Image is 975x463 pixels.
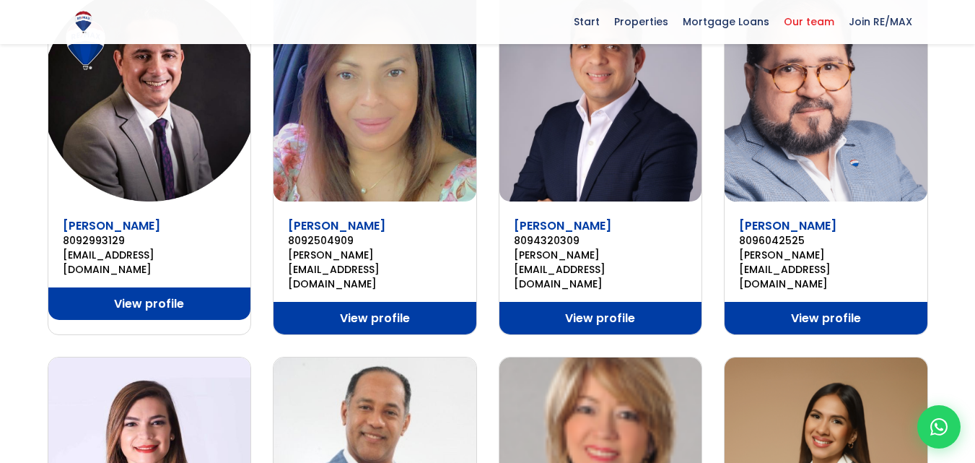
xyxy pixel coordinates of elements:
[288,233,462,248] a: 8092504909
[71,9,96,35] img: REMAX logo
[340,310,410,326] font: View profile
[274,302,476,334] a: View profile
[63,248,154,277] font: [EMAIL_ADDRESS][DOMAIN_NAME]
[739,248,831,291] font: [PERSON_NAME][EMAIL_ADDRESS][DOMAIN_NAME]
[739,233,805,248] font: 8096042525
[499,302,702,334] a: View profile
[63,217,160,234] a: [PERSON_NAME]
[288,217,385,234] a: [PERSON_NAME]
[574,14,600,29] font: Start
[63,233,237,248] a: 8092993129
[514,233,688,248] a: 8094320309
[114,295,184,312] font: View profile
[288,248,380,291] font: [PERSON_NAME][EMAIL_ADDRESS][DOMAIN_NAME]
[514,233,580,248] font: 8094320309
[739,217,836,234] a: [PERSON_NAME]
[683,14,769,29] font: Mortgage Loans
[725,302,927,334] a: View profile
[739,248,913,291] a: [PERSON_NAME][EMAIL_ADDRESS][DOMAIN_NAME]
[288,233,354,248] font: 8092504909
[614,14,668,29] font: Properties
[48,287,251,320] a: View profile
[739,233,913,248] a: 8096042525
[514,248,688,291] a: [PERSON_NAME][EMAIL_ADDRESS][DOMAIN_NAME]
[514,217,611,234] a: [PERSON_NAME]
[63,233,125,248] font: 8092993129
[791,310,861,326] font: View profile
[288,248,462,291] a: [PERSON_NAME][EMAIL_ADDRESS][DOMAIN_NAME]
[63,248,237,277] a: [EMAIL_ADDRESS][DOMAIN_NAME]
[565,310,635,326] font: View profile
[514,248,605,291] font: [PERSON_NAME][EMAIL_ADDRESS][DOMAIN_NAME]
[849,14,912,29] font: Join RE/MAX
[784,14,834,29] font: Our team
